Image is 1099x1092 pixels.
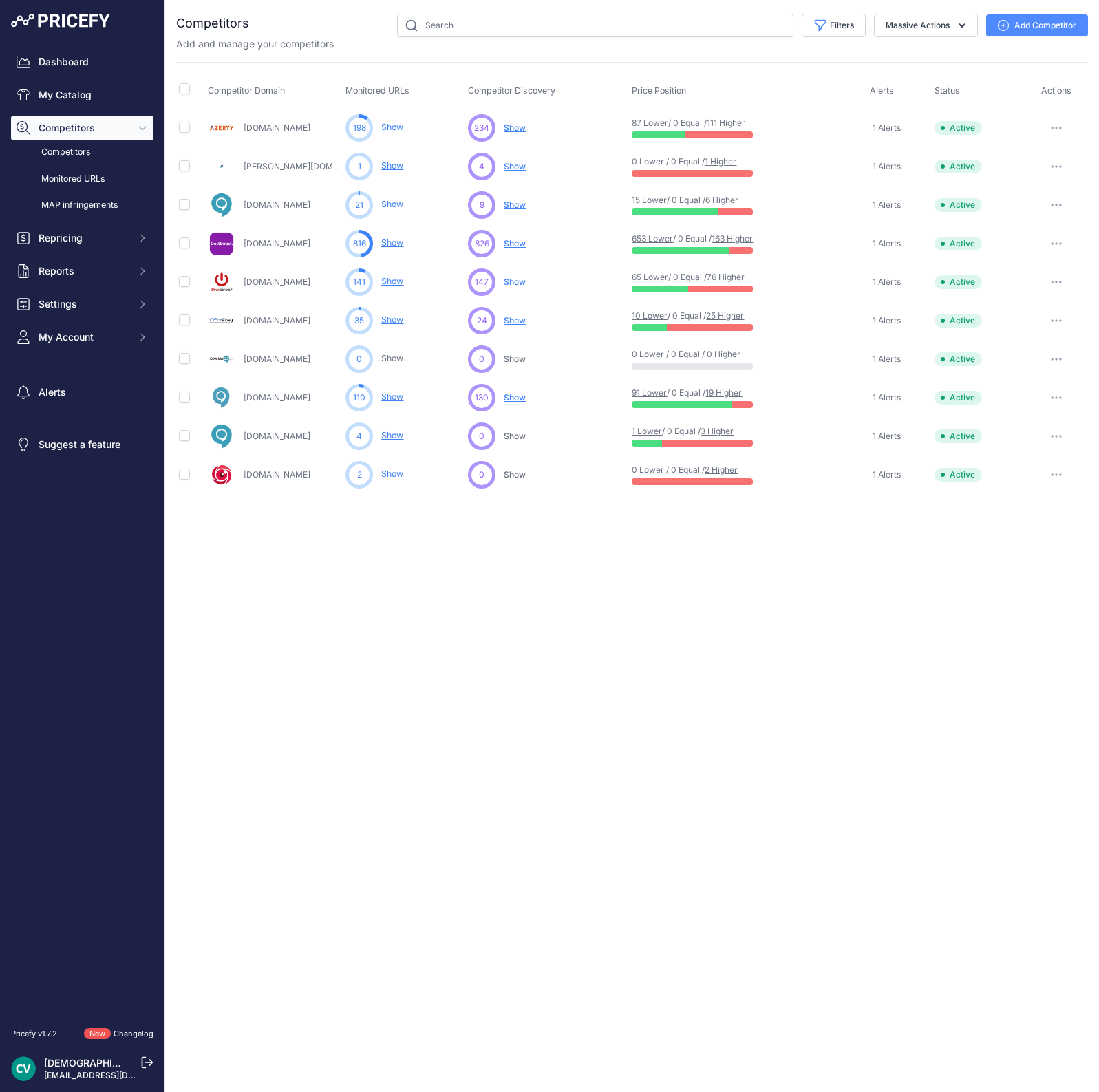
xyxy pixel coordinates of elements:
[935,85,960,96] span: Status
[479,160,484,173] span: 4
[986,14,1088,36] button: Add Competitor
[870,160,901,173] a: 1 Alerts
[244,392,310,403] a: [DOMAIN_NAME]
[632,233,673,244] a: 653 Lower
[244,431,310,441] a: [DOMAIN_NAME]
[870,85,894,96] span: Alerts
[474,122,489,134] span: 234
[39,297,129,311] span: Settings
[39,264,129,278] span: Reports
[244,238,310,248] a: [DOMAIN_NAME]
[632,195,720,206] p: / 0 Equal /
[504,392,526,403] span: Show
[632,387,720,398] p: / 0 Equal /
[701,426,734,436] a: 3 Higher
[632,272,720,283] p: / 0 Equal /
[357,469,362,481] span: 2
[707,118,745,128] a: 111 Higher
[11,292,153,317] button: Settings
[39,231,129,245] span: Repricing
[11,167,153,191] a: Monitored URLs
[244,354,310,364] a: [DOMAIN_NAME]
[504,238,526,248] span: Show
[873,200,901,211] span: 1 Alerts
[873,392,901,403] span: 1 Alerts
[712,233,753,244] a: 163 Higher
[44,1057,374,1069] a: [DEMOGRAPHIC_DATA][PERSON_NAME] der ree [DEMOGRAPHIC_DATA]
[870,121,901,135] a: 1 Alerts
[11,116,153,140] button: Competitors
[802,14,866,37] button: Filters
[381,122,403,132] a: Show
[935,121,982,135] span: Active
[468,85,555,96] span: Competitor Discovery
[354,314,364,327] span: 35
[504,161,526,171] span: Show
[479,353,484,365] span: 0
[935,160,982,173] span: Active
[479,469,484,481] span: 0
[935,352,982,366] span: Active
[632,272,668,282] a: 65 Lower
[353,237,366,250] span: 816
[873,469,901,480] span: 1 Alerts
[381,160,403,171] a: Show
[39,121,129,135] span: Competitors
[873,238,901,249] span: 1 Alerts
[632,387,667,398] a: 91 Lower
[84,1028,111,1040] span: New
[244,469,310,480] a: [DOMAIN_NAME]
[632,426,662,436] a: 1 Lower
[356,430,362,442] span: 4
[705,387,742,398] a: 19 Higher
[935,314,982,328] span: Active
[705,464,738,475] a: 2 Higher
[632,426,720,437] p: / 0 Equal /
[873,122,901,133] span: 1 Alerts
[873,354,901,365] span: 1 Alerts
[873,277,901,288] span: 1 Alerts
[935,468,982,482] span: Active
[358,160,361,173] span: 1
[632,310,720,321] p: / 0 Equal /
[870,468,901,482] a: 1 Alerts
[935,198,982,212] span: Active
[114,1029,153,1038] a: Changelog
[244,315,310,325] a: [DOMAIN_NAME]
[11,14,110,28] img: Pricefy Logo
[44,1070,188,1080] a: [EMAIL_ADDRESS][DOMAIN_NAME]
[705,195,738,205] a: 6 Higher
[11,50,153,74] a: Dashboard
[870,314,901,328] a: 1 Alerts
[504,431,526,441] span: Show
[874,14,978,37] button: Massive Actions
[870,391,901,405] a: 1 Alerts
[11,83,153,107] a: My Catalog
[632,464,720,475] p: 0 Lower / 0 Equal /
[39,330,129,344] span: My Account
[475,392,489,404] span: 130
[1041,85,1071,96] span: Actions
[11,259,153,283] button: Reports
[632,118,720,129] p: / 0 Equal /
[705,156,736,167] a: 1 Higher
[381,276,403,286] a: Show
[632,118,668,128] a: 87 Lower
[381,199,403,209] a: Show
[11,325,153,350] button: My Account
[381,469,403,479] a: Show
[873,315,901,326] span: 1 Alerts
[504,122,526,133] span: Show
[208,85,285,96] span: Competitor Domain
[707,272,745,282] a: 76 Higher
[632,310,668,321] a: 10 Lower
[504,354,526,364] span: Show
[477,314,487,327] span: 24
[381,392,403,402] a: Show
[353,392,365,404] span: 110
[11,1028,57,1040] div: Pricefy v1.7.2
[479,430,484,442] span: 0
[345,85,409,96] span: Monitored URLs
[11,193,153,217] a: MAP infringements
[504,277,526,287] span: Show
